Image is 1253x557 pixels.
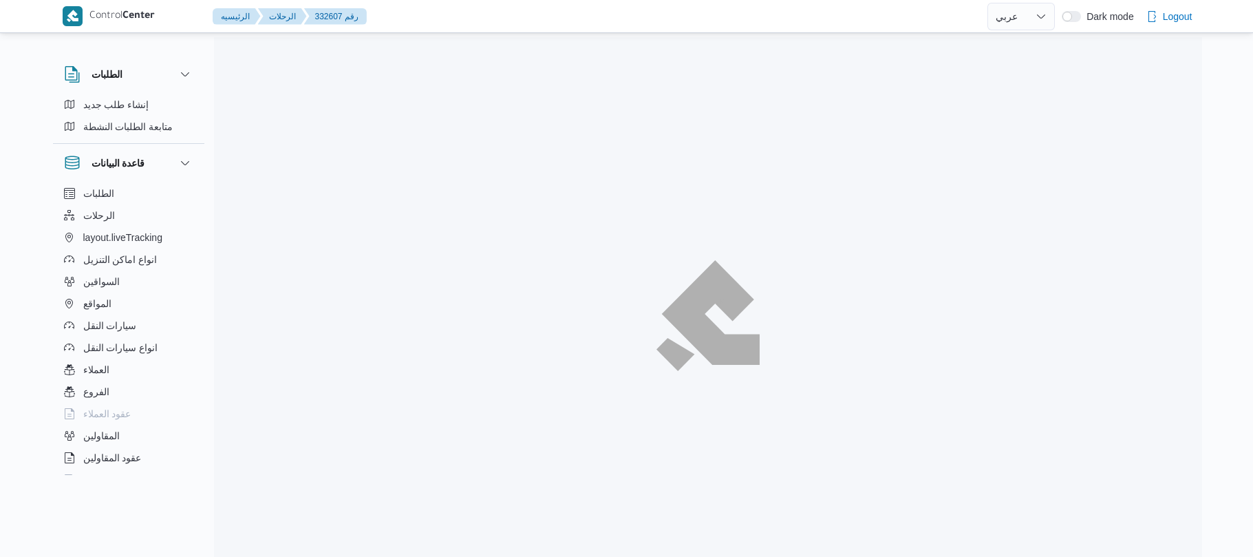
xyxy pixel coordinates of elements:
button: المقاولين [58,425,199,447]
button: الطلبات [58,182,199,204]
button: 332607 رقم [304,8,367,25]
button: انواع سيارات النقل [58,337,199,359]
span: الرحلات [83,207,115,224]
button: السواقين [58,271,199,293]
button: الرئيسيه [213,8,261,25]
span: متابعة الطلبات النشطة [83,118,173,135]
button: الرحلات [58,204,199,227]
button: متابعة الطلبات النشطة [58,116,199,138]
button: عقود المقاولين [58,447,199,469]
span: Logout [1163,8,1192,25]
button: Logout [1141,3,1198,30]
span: الفروع [83,383,109,400]
span: سيارات النقل [83,317,137,334]
img: X8yXhbKr1z7QwAAAABJRU5ErkJggg== [63,6,83,26]
h3: الطلبات [92,66,122,83]
button: إنشاء طلب جديد [58,94,199,116]
button: المواقع [58,293,199,315]
button: سيارات النقل [58,315,199,337]
div: الطلبات [53,94,204,143]
span: layout.liveTracking [83,229,162,246]
button: الفروع [58,381,199,403]
span: انواع اماكن التنزيل [83,251,158,268]
b: Center [122,11,155,22]
span: المواقع [83,295,111,312]
span: Dark mode [1081,11,1133,22]
span: اجهزة التليفون [83,472,140,488]
span: السواقين [83,273,120,290]
span: العملاء [83,361,109,378]
button: العملاء [58,359,199,381]
span: انواع سيارات النقل [83,339,158,356]
h3: قاعدة البيانات [92,155,145,171]
button: الطلبات [64,66,193,83]
button: انواع اماكن التنزيل [58,249,199,271]
span: إنشاء طلب جديد [83,96,149,113]
button: layout.liveTracking [58,227,199,249]
span: المقاولين [83,428,120,444]
div: قاعدة البيانات [53,182,204,481]
button: الرحلات [258,8,307,25]
img: ILLA Logo [664,269,752,362]
span: عقود المقاولين [83,450,142,466]
button: عقود العملاء [58,403,199,425]
span: عقود العملاء [83,406,131,422]
button: اجهزة التليفون [58,469,199,491]
span: الطلبات [83,185,114,202]
button: قاعدة البيانات [64,155,193,171]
